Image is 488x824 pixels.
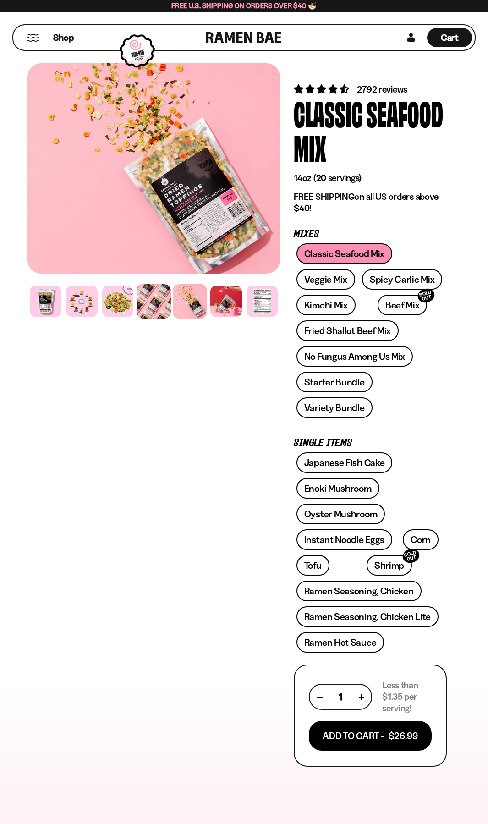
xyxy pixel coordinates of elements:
a: Oyster Mushroom [296,504,385,524]
button: Add To Cart - $26.99 [309,721,432,751]
a: Ramen Hot Sauce [296,632,384,653]
a: Beef MixSOLD OUT [378,295,428,315]
a: ShrimpSOLD OUT [367,555,412,576]
p: on all US orders above $40! [294,191,447,214]
div: Mix [294,130,326,165]
span: Cart [441,32,459,43]
a: Kimchi Mix [296,295,356,315]
strong: FREE SHIPPING [294,191,354,202]
a: Tofu [296,555,329,576]
span: Shop [53,32,74,44]
span: Free U.S. Shipping on Orders over $40 🍜 [171,1,317,10]
p: Mixes [294,230,447,239]
p: 14oz (20 servings) [294,172,447,184]
a: Ramen Seasoning, Chicken [296,581,422,601]
a: Ramen Seasoning, Chicken Lite [296,606,439,627]
div: SOLD OUT [401,547,421,565]
span: 2792 reviews [357,84,407,95]
div: SOLD OUT [417,287,437,305]
a: Variety Bundle [296,397,373,418]
a: Enoki Mushroom [296,478,379,499]
p: Single Items [294,439,447,448]
a: Shop [53,28,74,47]
div: Seafood [367,96,443,130]
a: Instant Noodle Eggs [296,529,392,550]
a: Corn [403,529,439,550]
span: 4.68 stars [294,83,351,95]
a: Veggie Mix [296,269,355,290]
a: No Fungus Among Us Mix [296,346,413,367]
button: Mobile Menu Trigger [27,34,39,42]
a: Spicy Garlic Mix [362,269,442,290]
p: Less than $1.35 per serving! [382,680,432,714]
div: Classic [294,96,363,130]
a: Cart [427,25,472,50]
a: Japanese Fish Cake [296,452,393,473]
a: Starter Bundle [296,372,373,392]
span: 1 [339,691,342,703]
a: Fried Shallot Beef Mix [296,320,399,341]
